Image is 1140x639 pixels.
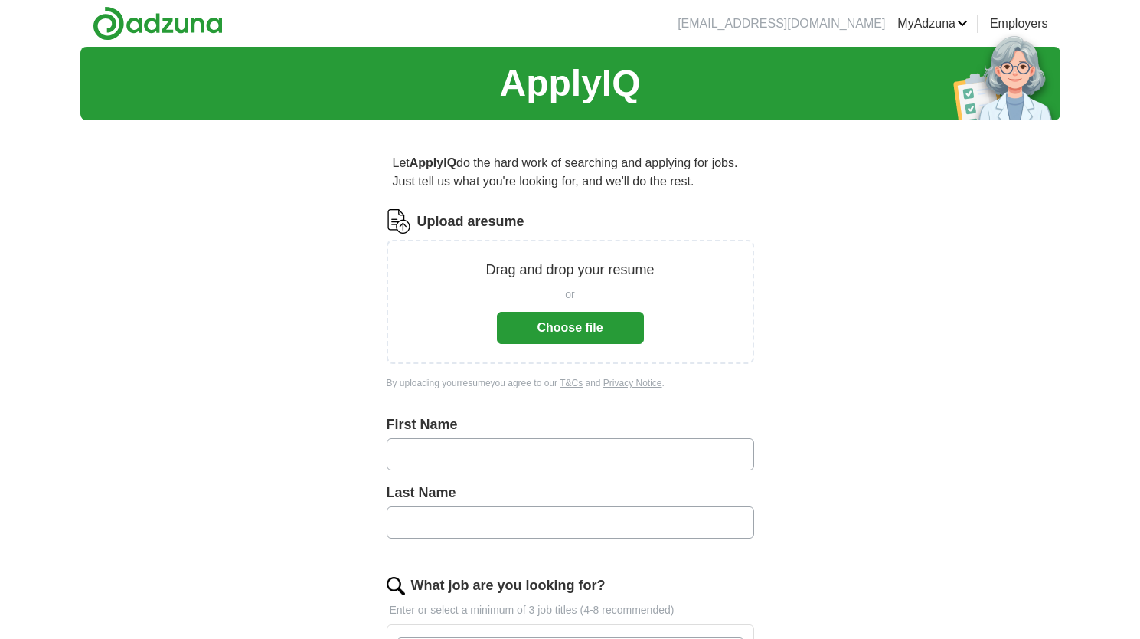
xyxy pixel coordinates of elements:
div: By uploading your resume you agree to our and . [387,376,754,390]
img: CV Icon [387,209,411,234]
label: Upload a resume [417,211,524,232]
a: Privacy Notice [603,378,662,388]
img: search.png [387,577,405,595]
label: Last Name [387,483,754,503]
label: What job are you looking for? [411,575,606,596]
h1: ApplyIQ [499,56,640,111]
a: Employers [990,15,1048,33]
a: MyAdzuna [897,15,968,33]
a: T&Cs [560,378,583,388]
p: Enter or select a minimum of 3 job titles (4-8 recommended) [387,602,754,618]
span: or [565,287,574,303]
li: [EMAIL_ADDRESS][DOMAIN_NAME] [678,15,885,33]
img: Adzuna logo [93,6,223,41]
strong: ApplyIQ [410,156,456,169]
p: Let do the hard work of searching and applying for jobs. Just tell us what you're looking for, an... [387,148,754,197]
label: First Name [387,415,754,435]
button: Choose file [497,312,644,344]
p: Drag and drop your resume [485,260,654,280]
